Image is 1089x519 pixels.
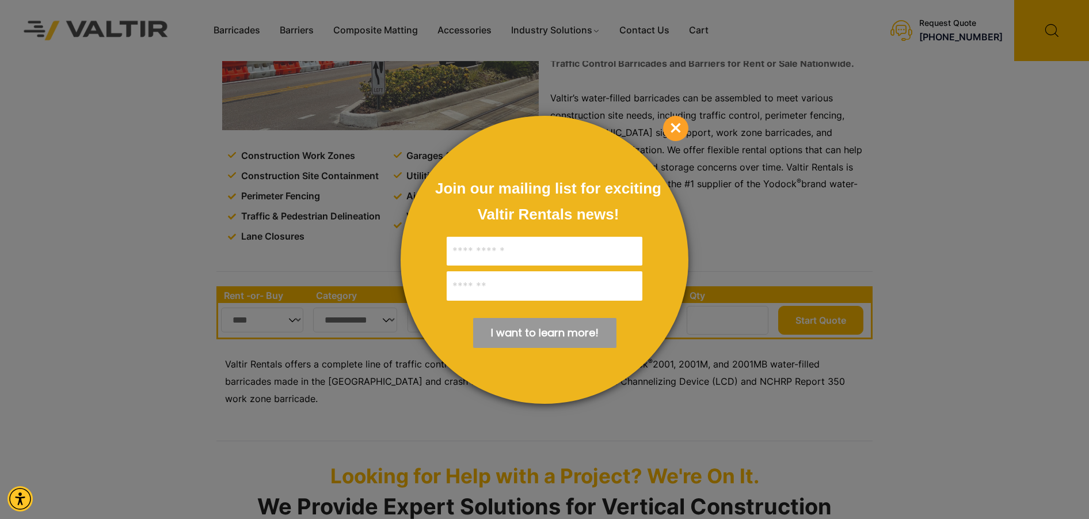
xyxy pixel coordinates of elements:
div: Close [663,116,688,141]
div: Submit [473,318,616,348]
span: Join our mailing list for exciting Valtir Rentals ​news! [435,180,661,223]
input: Full Name:* [447,237,642,266]
div: Join our mailing list for exciting Valtir Rentals ​news! [435,175,661,226]
input: Email:* [447,271,642,301]
div: Accessibility Menu [7,486,33,512]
